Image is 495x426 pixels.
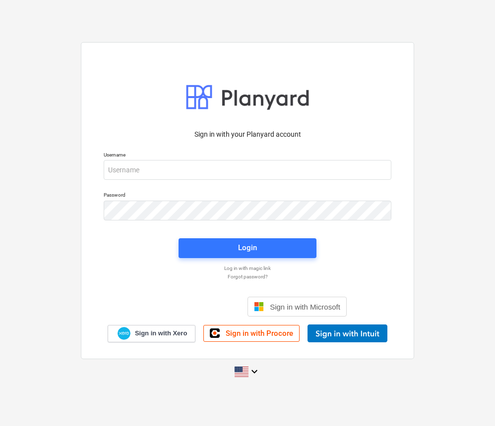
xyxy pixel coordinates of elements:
a: Forgot password? [99,273,396,280]
span: Sign in with Microsoft [270,303,340,311]
iframe: Sign in with Google Button [143,296,245,318]
div: Sign in with Google. Opens in new tab [148,296,240,318]
p: Username [104,152,391,160]
p: Sign in with your Planyard account [104,129,391,140]
a: Sign in with Xero [108,325,196,342]
p: Password [104,192,391,200]
div: Login [238,241,257,254]
span: Sign in with Procore [226,329,293,338]
a: Sign in with Procore [203,325,300,342]
span: Sign in with Xero [135,329,187,338]
a: Log in with magic link [99,265,396,271]
input: Username [104,160,391,180]
img: Microsoft logo [254,302,264,312]
button: Login [179,238,316,258]
i: keyboard_arrow_down [248,366,260,377]
img: Xero logo [118,327,130,340]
